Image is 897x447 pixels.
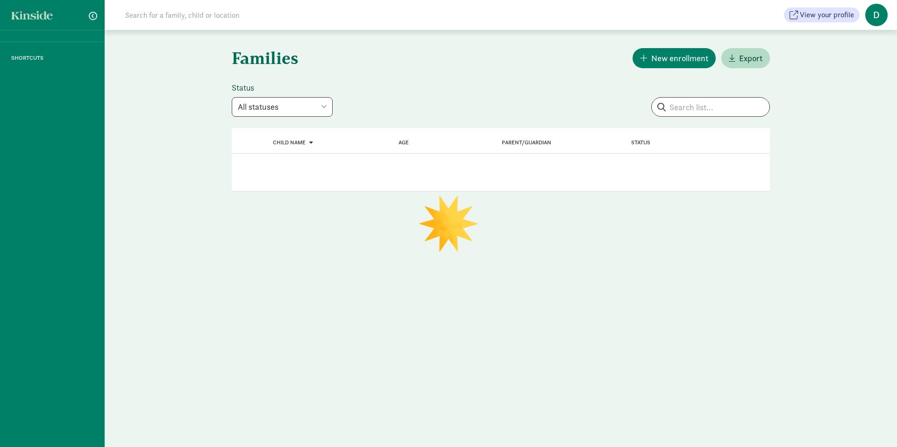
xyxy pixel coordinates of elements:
[865,4,888,26] span: D
[273,139,306,146] span: Child name
[739,52,762,64] span: Export
[721,48,770,68] button: Export
[652,98,769,116] input: Search list...
[800,9,854,21] span: View your profile
[502,139,551,146] a: Parent/Guardian
[784,7,860,22] button: View your profile
[633,48,716,68] button: New enrollment
[399,139,409,146] a: Age
[232,41,499,75] h1: Families
[631,139,650,146] span: Status
[273,139,313,146] a: Child name
[120,6,382,24] input: Search for a family, child or location
[232,82,333,93] label: Status
[651,52,708,64] span: New enrollment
